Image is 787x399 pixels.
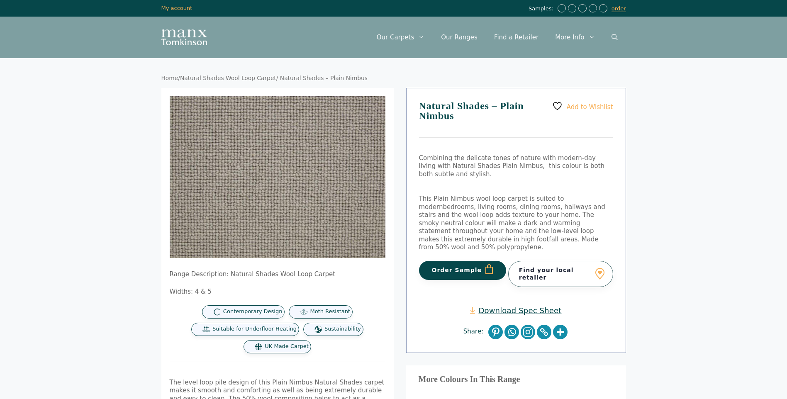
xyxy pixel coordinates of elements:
a: Find your local retailer [508,261,613,287]
a: order [612,5,626,12]
span: Combining the delicate tones of nature with modern-day living with Natural Shades Plain Nimbus, t... [419,154,605,178]
a: Add to Wishlist [552,101,613,111]
h3: More Colours In This Range [419,378,614,381]
a: Our Ranges [433,25,486,50]
a: Copy Link [537,325,551,339]
a: More Info [547,25,603,50]
span: bedrooms, living rooms, dining rooms, hallways and stairs and the wool loop adds texture to your ... [419,203,605,251]
span: Samples: [529,5,556,12]
a: Natural Shades Wool Loop Carpet [180,75,276,81]
a: Our Carpets [368,25,433,50]
a: Whatsapp [504,325,519,339]
a: My account [161,5,192,11]
span: Moth Resistant [310,308,350,315]
a: Home [161,75,178,81]
h1: Natural Shades – Plain Nimbus [419,101,613,138]
p: Widths: 4 & 5 [170,288,385,296]
a: Pinterest [488,325,503,339]
a: Instagram [521,325,535,339]
a: Find a Retailer [486,25,547,50]
span: Suitable for Underfloor Heating [212,326,297,333]
a: Open Search Bar [603,25,626,50]
a: More [553,325,568,339]
nav: Breadcrumb [161,75,626,82]
nav: Primary [368,25,626,50]
span: This Plain Nimbus wool loop carpet is suited to modern [419,195,564,211]
span: Sustainability [324,326,361,333]
span: Share: [463,328,487,336]
a: Download Spec Sheet [470,306,561,315]
span: Add to Wishlist [567,103,613,110]
img: Manx Tomkinson [161,29,207,45]
p: Range Description: Natural Shades Wool Loop Carpet [170,270,385,279]
span: Contemporary Design [223,308,283,315]
span: UK Made Carpet [265,343,308,350]
button: Order Sample [419,261,507,280]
